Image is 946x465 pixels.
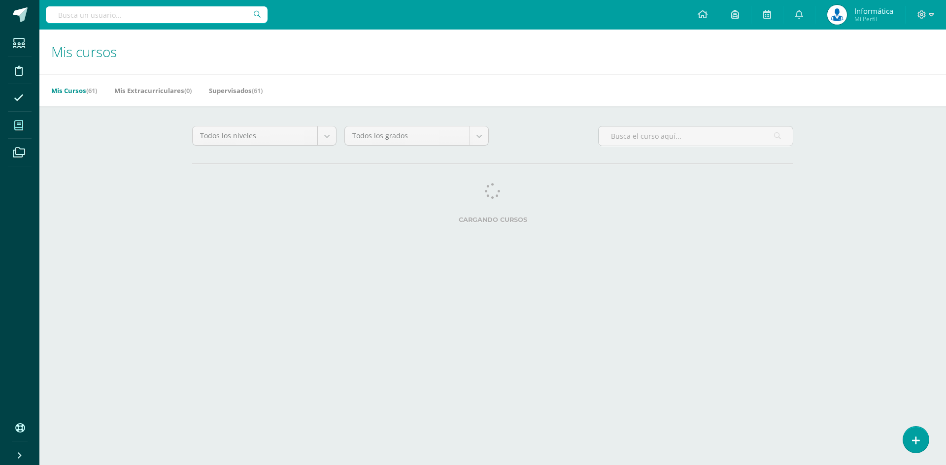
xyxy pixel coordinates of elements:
[345,126,488,145] a: Todos los grados
[51,83,97,98] a: Mis Cursos(61)
[193,126,336,145] a: Todos los niveles
[184,86,192,95] span: (0)
[854,6,893,16] span: Informática
[827,5,847,25] img: da59f6ea21f93948affb263ca1346426.png
[46,6,268,23] input: Busca un usuario...
[86,86,97,95] span: (61)
[51,42,117,61] span: Mis cursos
[200,126,310,145] span: Todos los niveles
[252,86,263,95] span: (61)
[192,216,793,223] label: Cargando cursos
[599,126,793,146] input: Busca el curso aquí...
[209,83,263,98] a: Supervisados(61)
[854,15,893,23] span: Mi Perfil
[114,83,192,98] a: Mis Extracurriculares(0)
[352,126,462,145] span: Todos los grados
